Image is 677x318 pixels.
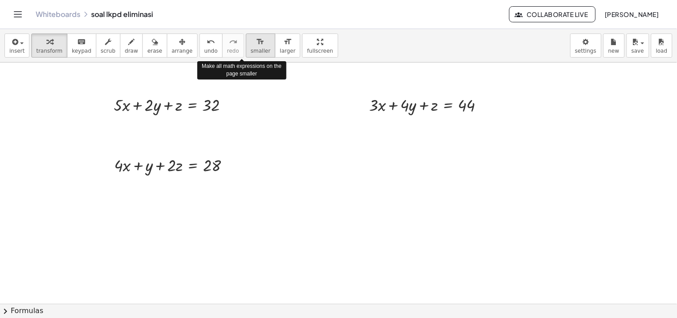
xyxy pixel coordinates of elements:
[77,37,86,47] i: keyboard
[651,33,673,58] button: load
[631,48,644,54] span: save
[142,33,167,58] button: erase
[72,48,91,54] span: keypad
[570,33,602,58] button: settings
[251,48,270,54] span: smaller
[167,33,198,58] button: arrange
[283,37,292,47] i: format_size
[656,48,668,54] span: load
[125,48,138,54] span: draw
[605,10,659,18] span: [PERSON_NAME]
[147,48,162,54] span: erase
[575,48,597,54] span: settings
[36,10,80,19] a: Whiteboards
[4,33,29,58] button: insert
[120,33,143,58] button: draw
[197,61,287,79] div: Make all math expressions on the page smaller
[172,48,193,54] span: arrange
[11,7,25,21] button: Toggle navigation
[509,6,596,22] button: Collaborate Live
[227,48,239,54] span: redo
[256,37,265,47] i: format_size
[204,48,218,54] span: undo
[627,33,649,58] button: save
[280,48,295,54] span: larger
[246,33,275,58] button: format_sizesmaller
[207,37,215,47] i: undo
[302,33,338,58] button: fullscreen
[222,33,244,58] button: redoredo
[9,48,25,54] span: insert
[608,48,619,54] span: new
[31,33,67,58] button: transform
[229,37,237,47] i: redo
[598,6,666,22] button: [PERSON_NAME]
[36,48,62,54] span: transform
[67,33,96,58] button: keyboardkeypad
[307,48,333,54] span: fullscreen
[603,33,625,58] button: new
[199,33,223,58] button: undoundo
[101,48,116,54] span: scrub
[96,33,120,58] button: scrub
[517,10,588,18] span: Collaborate Live
[275,33,300,58] button: format_sizelarger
